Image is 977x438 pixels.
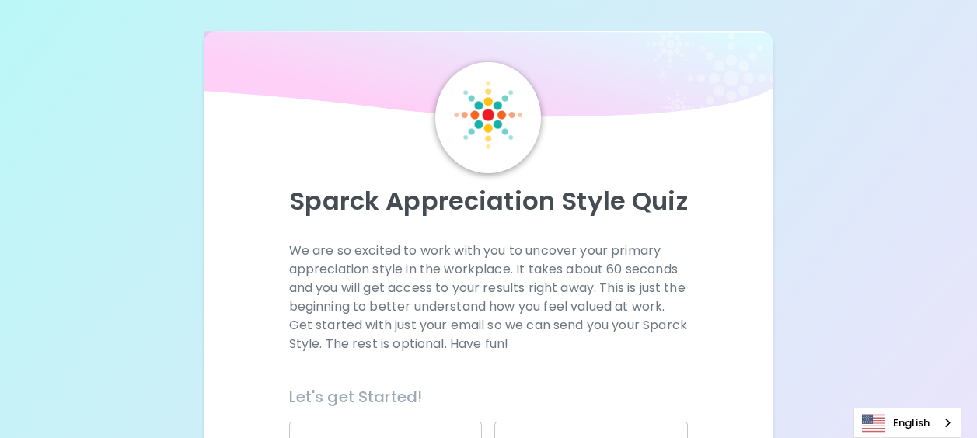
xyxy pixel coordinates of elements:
aside: Language selected: English [853,408,961,438]
img: Sparck Logo [454,81,522,149]
div: Language [853,408,961,438]
p: Sparck Appreciation Style Quiz [222,186,755,217]
p: We are so excited to work with you to uncover your primary appreciation style in the workplace. I... [289,242,689,353]
h6: Let's get Started! [289,384,689,409]
img: wave [204,31,773,124]
a: English [854,408,961,437]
